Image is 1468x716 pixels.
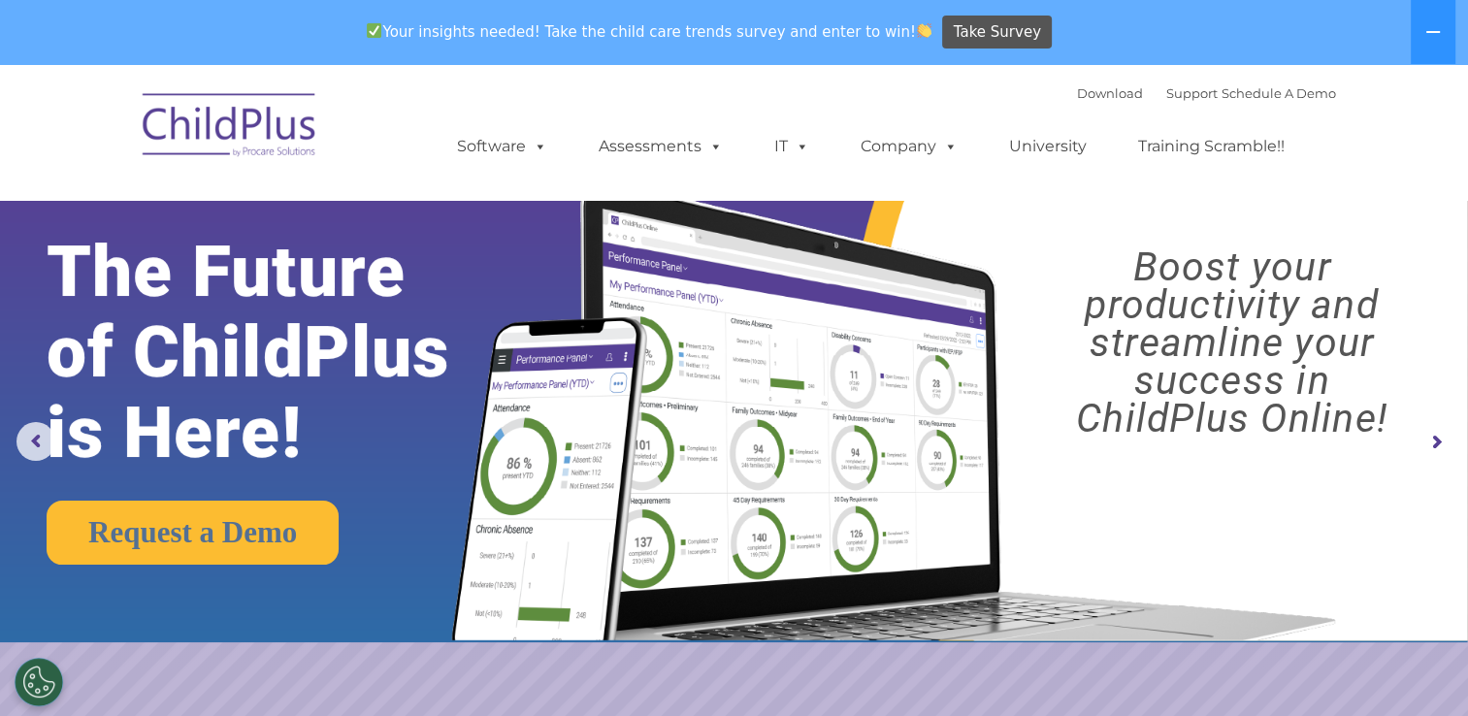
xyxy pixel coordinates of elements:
a: Assessments [579,127,742,166]
rs-layer: The Future of ChildPlus is Here! [47,232,515,473]
a: Training Scramble!! [1119,127,1304,166]
a: Support [1166,85,1218,101]
button: Cookies Settings [15,658,63,706]
span: Take Survey [954,16,1041,49]
a: Request a Demo [47,501,339,565]
rs-layer: Boost your productivity and streamline your success in ChildPlus Online! [1014,248,1450,438]
a: Download [1077,85,1143,101]
a: Schedule A Demo [1222,85,1336,101]
a: Software [438,127,567,166]
img: ✅ [367,23,381,38]
span: Your insights needed! Take the child care trends survey and enter to win! [359,13,940,50]
span: Last name [270,128,329,143]
span: Phone number [270,208,352,222]
font: | [1077,85,1336,101]
img: ChildPlus by Procare Solutions [133,80,327,177]
img: 👏 [917,23,931,38]
a: IT [755,127,829,166]
a: University [990,127,1106,166]
a: Take Survey [942,16,1052,49]
a: Company [841,127,977,166]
